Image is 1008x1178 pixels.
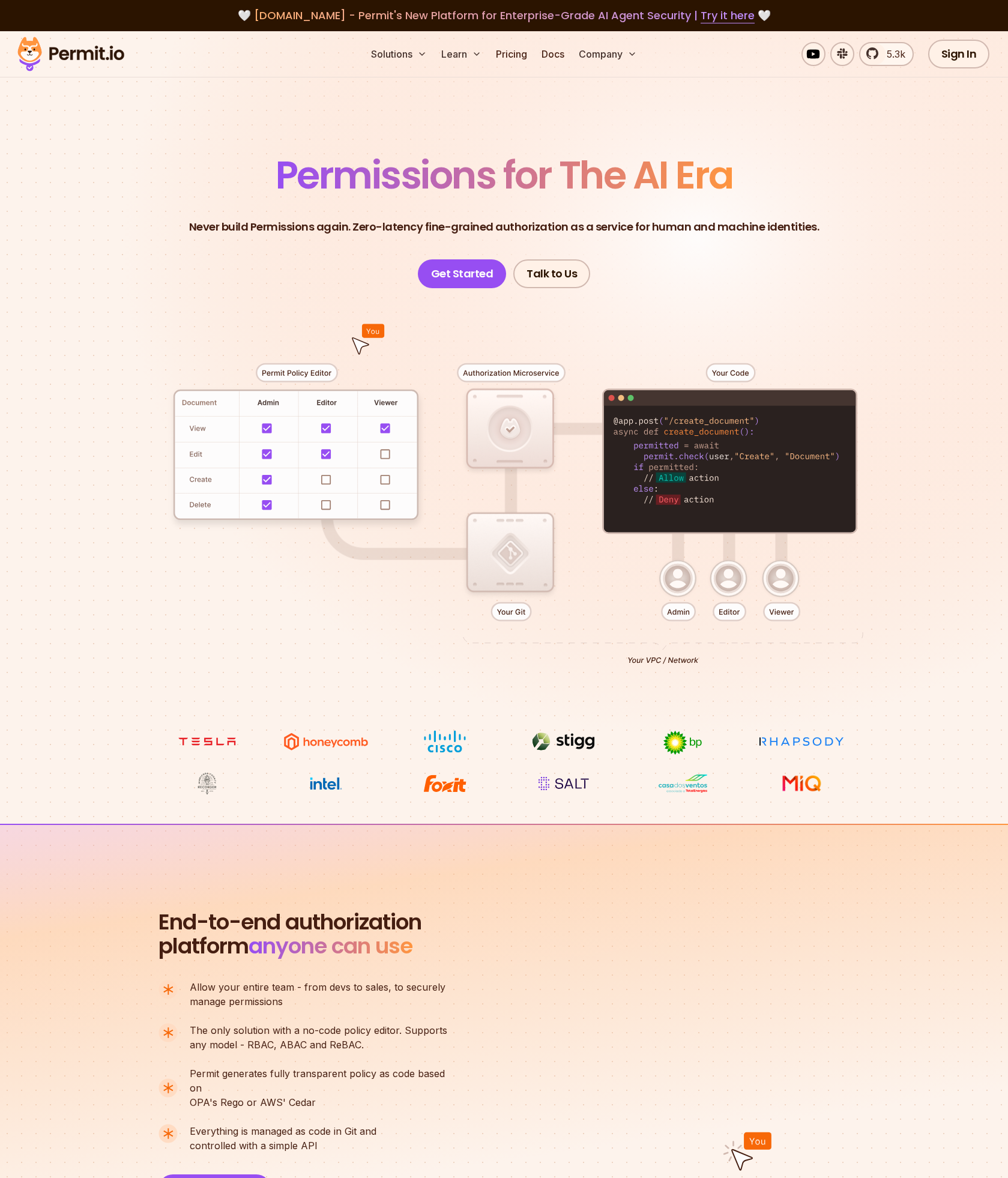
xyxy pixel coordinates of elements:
button: Learn [436,42,486,66]
span: [DOMAIN_NAME] - Permit's New Platform for Enterprise-Grade AI Agent Security | [254,8,755,23]
button: Company [574,42,642,66]
img: bp [638,730,728,755]
img: Intel [281,772,371,795]
img: MIQ [761,773,842,794]
h2: platform [158,910,421,958]
p: Never build Permissions again. Zero-latency fine-grained authorization as a service for human and... [189,219,819,235]
span: 5.3k [880,47,905,61]
span: Permissions for The AI Era [276,148,733,202]
a: Get Started [418,259,507,288]
p: manage permissions [190,980,445,1009]
div: 🤍 🤍 [29,7,979,24]
p: OPA's Rego or AWS' Cedar [190,1066,457,1110]
img: tesla [162,730,252,753]
a: Talk to Us [513,259,590,288]
span: Everything is managed as code in Git and [190,1124,376,1138]
img: Permit logo [12,34,130,74]
p: any model - RBAC, ABAC and ReBAC. [190,1023,447,1052]
p: controlled with a simple API [190,1124,376,1153]
span: Permit generates fully transparent policy as code based on [190,1066,457,1095]
img: Foxit [400,772,490,795]
a: 5.3k [859,42,914,66]
span: End-to-end authorization [158,910,421,934]
span: Allow your entire team - from devs to sales, to securely [190,980,445,994]
img: Casa dos Ventos [638,772,728,795]
a: Docs [537,42,569,66]
span: anyone can use [249,931,412,961]
a: Pricing [491,42,532,66]
a: Sign In [928,40,990,68]
img: salt [519,772,609,795]
img: Cisco [400,730,490,753]
img: Honeycomb [281,730,371,753]
img: Maricopa County Recorder\'s Office [162,772,252,795]
img: Rhapsody Health [756,730,847,753]
img: Stigg [519,730,609,753]
span: The only solution with a no-code policy editor. Supports [190,1023,447,1038]
button: Solutions [366,42,432,66]
a: Try it here [701,8,755,23]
